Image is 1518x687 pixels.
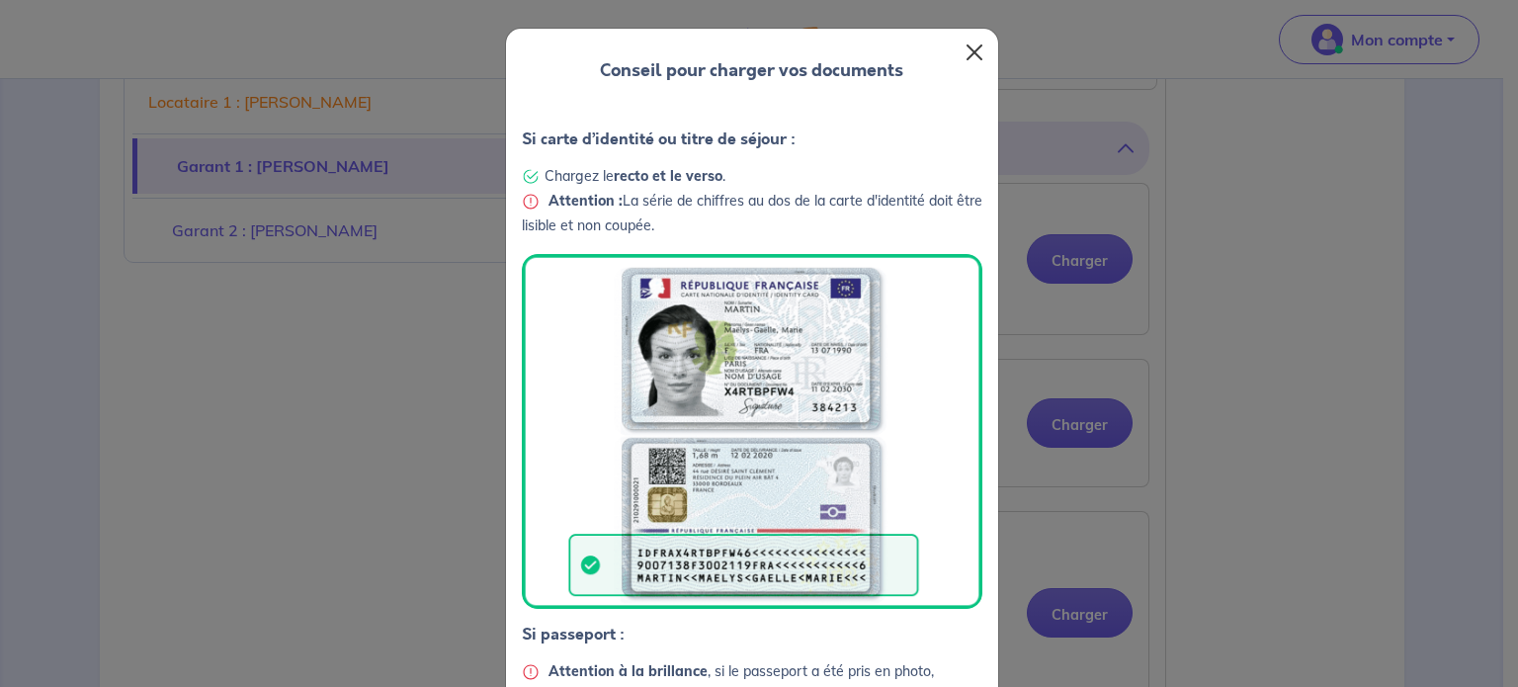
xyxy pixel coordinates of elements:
img: Check [522,168,540,186]
strong: Attention : [548,192,623,210]
p: Chargez le . La série de chiffres au dos de la carte d'identité doit être lisible et non coupée. [522,164,982,609]
img: Carte identité [522,254,982,608]
img: Warning [522,663,540,681]
h2: Conseil pour charger vos documents [600,60,903,82]
strong: Attention à la brillance [548,662,708,680]
h3: Si passeport : [522,625,982,644]
img: Warning [522,193,540,211]
strong: recto et le verso [614,167,722,185]
button: Close [959,37,990,68]
h3: Si carte d’identité ou titre de séjour : [522,129,982,148]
